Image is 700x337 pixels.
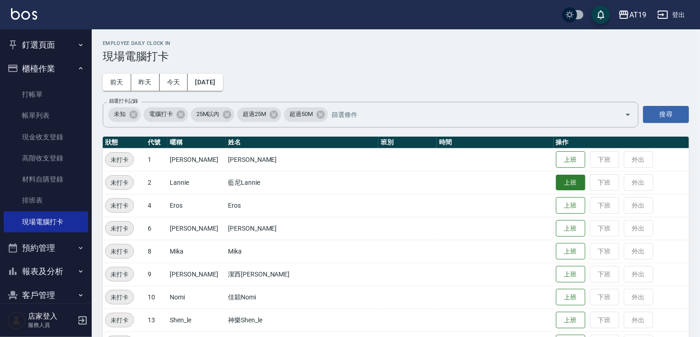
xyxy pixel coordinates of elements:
td: 6 [145,217,167,240]
div: 25M以內 [191,107,235,122]
button: save [592,6,610,24]
span: 未打卡 [106,293,133,302]
td: Eros [226,194,378,217]
span: 超過50M [284,110,318,119]
td: 潔西[PERSON_NAME] [226,263,378,286]
td: [PERSON_NAME] [226,217,378,240]
td: [PERSON_NAME] [167,263,226,286]
h2: Employee Daily Clock In [103,40,689,46]
button: 上班 [556,312,585,329]
td: Eros [167,194,226,217]
a: 高階收支登錄 [4,148,88,169]
th: 狀態 [103,137,145,149]
div: 超過50M [284,107,328,122]
span: 未打卡 [106,224,133,233]
th: 姓名 [226,137,378,149]
td: 佳穎Nomi [226,286,378,309]
td: [PERSON_NAME] [167,148,226,171]
div: 電腦打卡 [144,107,188,122]
p: 服務人員 [28,321,75,329]
button: 上班 [556,266,585,283]
span: 未知 [108,110,131,119]
th: 代號 [145,137,167,149]
td: 藍尼Lannie [226,171,378,194]
button: 前天 [103,74,131,91]
a: 帳單列表 [4,105,88,126]
a: 材料自購登錄 [4,169,88,190]
div: AT19 [629,9,646,21]
span: 25M以內 [191,110,225,119]
button: 上班 [556,220,585,237]
input: 篩選條件 [329,106,609,122]
td: 13 [145,309,167,331]
span: 未打卡 [106,315,133,325]
span: 未打卡 [106,270,133,279]
div: 未知 [108,107,141,122]
button: 客戶管理 [4,283,88,307]
button: 搜尋 [643,106,689,123]
td: [PERSON_NAME] [226,148,378,171]
th: 操作 [554,137,689,149]
button: 櫃檯作業 [4,57,88,81]
td: 9 [145,263,167,286]
td: 4 [145,194,167,217]
button: 上班 [556,175,585,191]
td: 1 [145,148,167,171]
button: 上班 [556,243,585,260]
td: Nomi [167,286,226,309]
img: Person [7,311,26,330]
button: Open [621,107,635,122]
button: 昨天 [131,74,160,91]
button: 報表及分析 [4,260,88,283]
th: 暱稱 [167,137,226,149]
span: 未打卡 [106,178,133,188]
td: Shen_le [167,309,226,331]
td: 10 [145,286,167,309]
td: Mika [167,240,226,263]
button: [DATE] [188,74,222,91]
td: Mika [226,240,378,263]
h5: 店家登入 [28,312,75,321]
td: 2 [145,171,167,194]
img: Logo [11,8,37,20]
button: 釘選頁面 [4,33,88,57]
span: 未打卡 [106,155,133,165]
button: AT19 [615,6,650,24]
button: 預約管理 [4,236,88,260]
a: 現場電腦打卡 [4,211,88,232]
a: 排班表 [4,190,88,211]
th: 時間 [437,137,554,149]
a: 打帳單 [4,84,88,105]
td: 8 [145,240,167,263]
button: 上班 [556,289,585,306]
button: 上班 [556,197,585,214]
td: Lannie [167,171,226,194]
span: 未打卡 [106,247,133,256]
span: 超過25M [237,110,272,119]
td: 神樂Shen_le [226,309,378,331]
button: 今天 [160,74,188,91]
div: 超過25M [237,107,281,122]
td: [PERSON_NAME] [167,217,226,240]
a: 現金收支登錄 [4,127,88,148]
button: 登出 [654,6,689,23]
label: 篩選打卡記錄 [109,98,138,105]
span: 未打卡 [106,201,133,210]
th: 班別 [378,137,437,149]
span: 電腦打卡 [144,110,178,119]
h3: 現場電腦打卡 [103,50,689,63]
button: 上班 [556,151,585,168]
